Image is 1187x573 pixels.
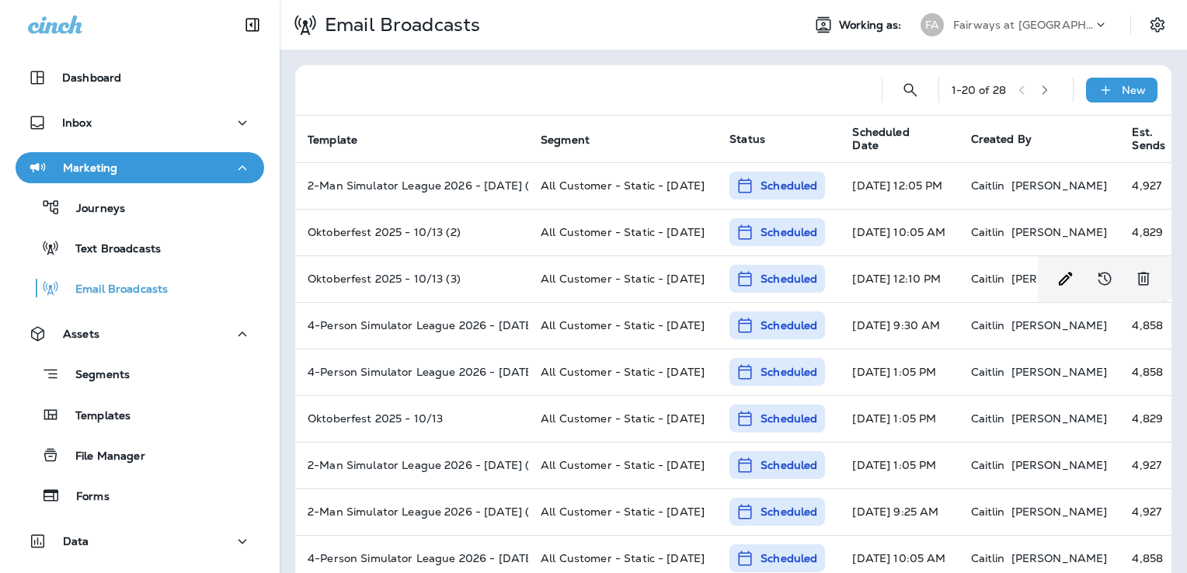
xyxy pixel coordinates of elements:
p: Scheduled [761,411,817,426]
p: Scheduled [761,224,817,240]
p: [PERSON_NAME] [1011,552,1108,564]
p: [PERSON_NAME] [1011,273,1108,285]
p: Email Broadcasts [319,13,480,36]
p: 4-Person Simulator League 2026 - 1/6/2026 [308,552,516,564]
span: Scheduled Date [852,126,931,152]
p: Fairways at [GEOGRAPHIC_DATA] [953,19,1093,31]
button: Collapse Sidebar [231,9,274,40]
p: Caitlin [971,273,1005,285]
td: [DATE] 1:05 PM [840,442,958,488]
td: [DATE] 12:10 PM [840,255,958,302]
button: Edit Broadcast [1050,263,1081,294]
span: Est. Sends [1132,126,1185,152]
span: All Customer - Static - 9.4.2025 [541,179,705,193]
span: All Customer - Static - 9.4.2025 [541,225,705,239]
p: Journeys [61,202,125,217]
p: Caitlin [971,226,1005,238]
span: All Customer - Static - 9.4.2025 [541,551,705,565]
span: Scheduled Date [852,126,952,152]
p: Scheduled [761,364,817,380]
td: [DATE] 12:05 PM [840,162,958,209]
p: 4-Person Simulator League 2026 - 1/6/2026 (3) [308,319,516,332]
div: 1 - 20 of 28 [952,84,1006,96]
p: [PERSON_NAME] [1011,319,1108,332]
button: Text Broadcasts [16,231,264,264]
div: FA [921,13,944,36]
p: [PERSON_NAME] [1011,505,1108,518]
p: Caitlin [971,459,1005,471]
span: All Customer - Static - 9.4.2025 [541,272,705,286]
button: Journeys [16,191,264,224]
button: Segments [16,357,264,391]
p: Text Broadcasts [60,242,161,257]
p: Oktoberfest 2025 - 10/13 (2) [308,226,516,238]
td: [DATE] 1:05 PM [840,349,958,395]
p: [PERSON_NAME] [1011,226,1108,238]
p: Dashboard [62,71,121,84]
td: [DATE] 10:05 AM [840,209,958,255]
span: Created By [971,132,1032,146]
button: Forms [16,479,264,512]
button: Marketing [16,152,264,183]
p: Caitlin [971,552,1005,564]
p: Assets [63,328,99,340]
p: Oktoberfest 2025 - 10/13 [308,412,516,425]
p: Scheduled [761,504,817,519]
span: Est. Sends [1132,126,1165,152]
button: Settings [1143,11,1171,39]
p: Caitlin [971,179,1005,192]
p: 2-Man Simulator League 2026 - 1/6/2026 (3) [308,179,516,192]
span: Status [729,132,765,146]
button: Dashboard [16,62,264,93]
span: All Customer - Static - 9.4.2025 [541,365,705,379]
button: View Changelog [1089,263,1120,294]
p: [PERSON_NAME] [1011,459,1108,471]
p: Scheduled [761,178,817,193]
button: Delete Broadcast [1128,263,1159,294]
p: Oktoberfest 2025 - 10/13 (3) [308,273,516,285]
td: [DATE] 9:30 AM [840,302,958,349]
p: Scheduled [761,550,817,566]
p: [PERSON_NAME] [1011,366,1108,378]
p: [PERSON_NAME] [1011,179,1108,192]
p: Caitlin [971,412,1005,425]
p: Scheduled [761,271,817,286]
button: Templates [16,398,264,431]
span: All Customer - Static - 9.4.2025 [541,505,705,519]
p: Scheduled [761,457,817,473]
p: 4-Person Simulator League 2026 - 1/6/2026 (4) [308,366,516,378]
button: Email Broadcasts [16,272,264,304]
p: Templates [60,409,131,424]
p: Caitlin [971,505,1005,518]
span: All Customer - Static - 9.4.2025 [541,458,705,472]
span: Template [308,133,378,147]
button: Data [16,526,264,557]
p: Forms [61,490,110,505]
span: All Customer - Static - 9.4.2025 [541,318,705,332]
p: Data [63,535,89,547]
span: Segment [541,134,590,147]
p: [PERSON_NAME] [1011,412,1108,425]
button: Assets [16,318,264,349]
p: 2-Man Simulator League 2026 - 1/6/2026 (4) [308,459,516,471]
p: 2-Man Simulator League 2026 - 1/6/2026 (2) [308,505,516,518]
td: [DATE] 9:25 AM [840,488,958,535]
p: Inbox [62,116,92,129]
td: [DATE] 1:05 PM [840,395,958,442]
button: File Manager [16,439,264,471]
p: New [1122,84,1146,96]
p: Marketing [63,161,117,174]
p: Segments [60,368,130,384]
span: Working as: [839,19,905,32]
p: Scheduled [761,318,817,333]
p: File Manager [60,450,145,464]
button: Inbox [16,107,264,138]
p: Caitlin [971,366,1005,378]
p: Email Broadcasts [60,283,168,297]
p: Caitlin [971,319,1005,332]
span: Template [308,134,357,147]
button: Search Email Broadcasts [895,75,926,106]
span: Segment [541,133,610,147]
span: All Customer - Static - 9.4.2025 [541,412,705,425]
